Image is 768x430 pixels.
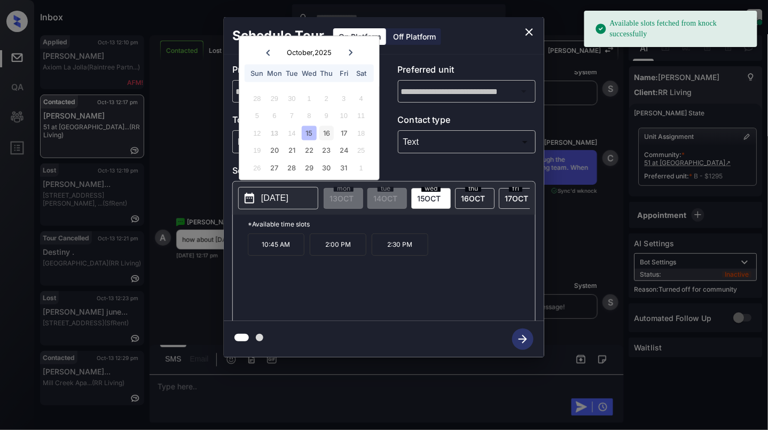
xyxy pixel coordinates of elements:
[354,143,369,158] div: Not available Saturday, October 25th, 2025
[336,160,351,175] div: Choose Friday, October 31st, 2025
[506,325,540,353] button: btn-next
[465,185,481,192] span: thu
[336,108,351,123] div: Not available Friday, October 10th, 2025
[354,66,369,81] div: Sat
[285,91,299,105] div: Not available Tuesday, September 30th, 2025
[302,143,316,158] div: Choose Wednesday, October 22nd, 2025
[267,126,281,140] div: Not available Monday, October 13th, 2025
[354,126,369,140] div: Not available Saturday, October 18th, 2025
[505,194,528,203] span: 17 OCT
[372,233,428,256] p: 2:30 PM
[232,164,536,181] p: Select slot
[461,194,485,203] span: 16 OCT
[285,143,299,158] div: Choose Tuesday, October 21st, 2025
[354,108,369,123] div: Not available Saturday, October 11th, 2025
[319,91,334,105] div: Not available Thursday, October 2nd, 2025
[267,108,281,123] div: Not available Monday, October 6th, 2025
[248,215,535,233] p: *Available time slots
[302,126,316,140] div: Choose Wednesday, October 15th, 2025
[319,160,334,175] div: Choose Thursday, October 30th, 2025
[319,66,334,81] div: Thu
[336,91,351,105] div: Not available Friday, October 3rd, 2025
[285,66,299,81] div: Tue
[232,113,371,130] p: Tour type
[287,49,332,57] div: October , 2025
[267,160,281,175] div: Choose Monday, October 27th, 2025
[232,63,371,80] p: Preferred community
[250,66,264,81] div: Sun
[411,188,451,209] div: date-select
[261,192,288,205] p: [DATE]
[519,21,540,43] button: close
[398,63,536,80] p: Preferred unit
[302,66,316,81] div: Wed
[302,108,316,123] div: Not available Wednesday, October 8th, 2025
[401,133,534,151] div: Text
[499,188,538,209] div: date-select
[285,108,299,123] div: Not available Tuesday, October 7th, 2025
[333,28,386,45] div: On Platform
[417,194,441,203] span: 15 OCT
[250,160,264,175] div: Not available Sunday, October 26th, 2025
[302,91,316,105] div: Not available Wednesday, October 1st, 2025
[455,188,495,209] div: date-select
[595,14,749,44] div: Available slots fetched from knock successfully
[354,160,369,175] div: Not available Saturday, November 1st, 2025
[310,233,366,256] p: 2:00 PM
[267,91,281,105] div: Not available Monday, September 29th, 2025
[248,233,304,256] p: 10:45 AM
[388,28,441,45] div: Off Platform
[250,91,264,105] div: Not available Sunday, September 28th, 2025
[224,17,333,54] h2: Schedule Tour
[336,126,351,140] div: Choose Friday, October 17th, 2025
[285,126,299,140] div: Not available Tuesday, October 14th, 2025
[319,126,334,140] div: Choose Thursday, October 16th, 2025
[267,143,281,158] div: Choose Monday, October 20th, 2025
[336,143,351,158] div: Choose Friday, October 24th, 2025
[398,113,536,130] p: Contact type
[238,187,318,209] button: [DATE]
[285,160,299,175] div: Choose Tuesday, October 28th, 2025
[250,108,264,123] div: Not available Sunday, October 5th, 2025
[235,133,368,151] div: In Person
[250,126,264,140] div: Not available Sunday, October 12th, 2025
[421,185,441,192] span: wed
[509,185,522,192] span: fri
[319,143,334,158] div: Choose Thursday, October 23rd, 2025
[267,66,281,81] div: Mon
[319,108,334,123] div: Not available Thursday, October 9th, 2025
[354,91,369,105] div: Not available Saturday, October 4th, 2025
[242,90,375,176] div: month 2025-10
[302,160,316,175] div: Choose Wednesday, October 29th, 2025
[336,66,351,81] div: Fri
[250,143,264,158] div: Not available Sunday, October 19th, 2025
